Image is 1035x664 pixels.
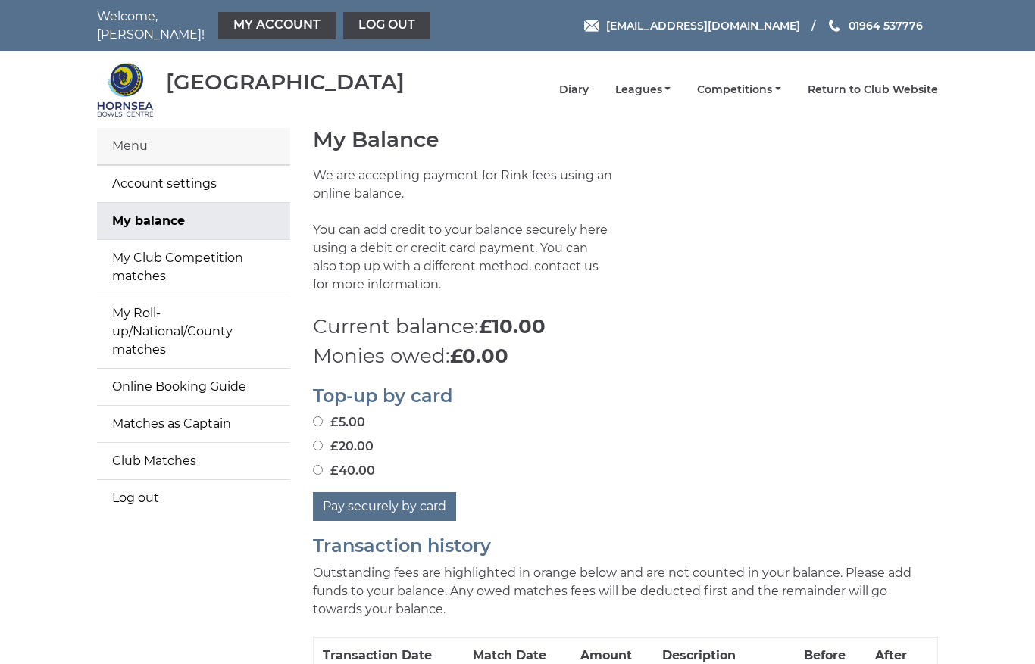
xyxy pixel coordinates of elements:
nav: Welcome, [PERSON_NAME]! [97,8,434,44]
label: £5.00 [313,413,365,432]
label: £20.00 [313,438,374,456]
a: Leagues [615,83,671,97]
button: Pay securely by card [313,492,456,521]
a: My Account [218,12,336,39]
a: Online Booking Guide [97,369,290,405]
p: Current balance: [313,312,938,341]
img: Email [584,20,599,32]
p: Monies owed: [313,341,938,371]
a: Account settings [97,166,290,202]
h2: Top-up by card [313,386,938,406]
a: Email [EMAIL_ADDRESS][DOMAIN_NAME] [584,17,800,34]
a: Return to Club Website [808,83,938,97]
input: £5.00 [313,416,323,426]
div: [GEOGRAPHIC_DATA] [166,70,405,94]
a: Club Matches [97,443,290,479]
a: Diary [559,83,589,97]
span: [EMAIL_ADDRESS][DOMAIN_NAME] [606,19,800,33]
a: Log out [343,12,430,39]
span: 01964 537776 [849,19,923,33]
p: Outstanding fees are highlighted in orange below and are not counted in your balance. Please add ... [313,564,938,619]
a: My balance [97,203,290,239]
input: £20.00 [313,441,323,450]
strong: £10.00 [479,314,546,338]
input: £40.00 [313,465,323,475]
img: Phone us [829,20,840,32]
div: Menu [97,128,290,165]
a: My Roll-up/National/County matches [97,295,290,368]
label: £40.00 [313,462,375,480]
a: My Club Competition matches [97,240,290,295]
p: We are accepting payment for Rink fees using an online balance. You can add credit to your balanc... [313,167,614,312]
a: Matches as Captain [97,406,290,442]
a: Competitions [697,83,781,97]
img: Hornsea Bowls Centre [97,61,154,118]
strong: £0.00 [450,344,508,368]
a: Phone us 01964 537776 [827,17,923,34]
a: Log out [97,480,290,516]
h2: Transaction history [313,536,938,556]
h1: My Balance [313,128,938,151]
